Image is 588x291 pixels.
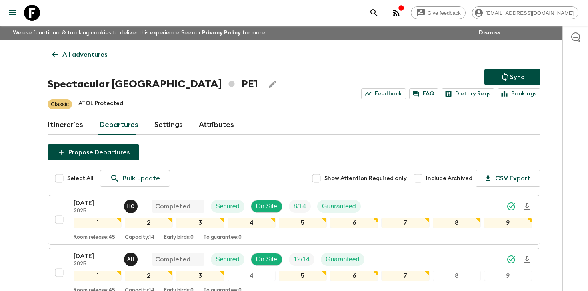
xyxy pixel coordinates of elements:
p: Room release: 45 [74,234,115,241]
div: 5 [279,218,327,228]
span: Include Archived [426,174,472,182]
a: Bookings [498,88,540,99]
span: Select All [67,174,94,182]
div: 4 [228,271,276,281]
p: 2025 [74,208,118,214]
span: Give feedback [423,10,465,16]
a: FAQ [409,88,438,99]
a: Dietary Reqs [442,88,494,99]
div: Secured [211,253,244,266]
div: 4 [228,218,276,228]
a: Bulk update [100,170,170,187]
p: Early birds: 0 [164,234,194,241]
p: 8 / 14 [294,202,306,211]
button: Edit Adventure Title [264,76,280,92]
p: Completed [155,202,190,211]
div: 9 [484,271,532,281]
a: Privacy Policy [202,30,241,36]
button: [DATE]2025Hector Carillo CompletedSecuredOn SiteTrip FillGuaranteed123456789Room release:45Capaci... [48,195,540,245]
p: [DATE] [74,198,118,208]
h1: Spectacular [GEOGRAPHIC_DATA] PE1 [48,76,258,92]
p: Guaranteed [322,202,356,211]
a: Feedback [361,88,406,99]
p: On Site [256,255,277,264]
div: 6 [330,218,378,228]
p: All adventures [62,50,107,59]
div: 1 [74,218,122,228]
a: Settings [154,115,183,135]
div: 2 [125,271,173,281]
p: Sync [510,72,524,82]
p: Secured [216,202,240,211]
span: Alejandro Huambo [124,255,139,261]
button: CSV Export [476,170,540,187]
p: Guaranteed [326,255,360,264]
span: [EMAIL_ADDRESS][DOMAIN_NAME] [481,10,578,16]
a: Departures [99,115,138,135]
p: We use functional & tracking cookies to deliver this experience. See our for more. [10,26,269,40]
p: Completed [155,255,190,264]
svg: Download Onboarding [522,202,532,212]
p: Bulk update [123,174,160,183]
button: Sync adventure departures to the booking engine [484,69,540,85]
div: Trip Fill [289,200,311,213]
p: 2025 [74,261,118,267]
div: 6 [330,271,378,281]
svg: Download Onboarding [522,255,532,265]
button: search adventures [366,5,382,21]
a: Give feedback [411,6,466,19]
p: To guarantee: 0 [203,234,242,241]
div: Secured [211,200,244,213]
p: 12 / 14 [294,255,310,264]
div: [EMAIL_ADDRESS][DOMAIN_NAME] [472,6,578,19]
div: On Site [251,200,282,213]
p: Capacity: 14 [125,234,154,241]
button: menu [5,5,21,21]
button: Dismiss [477,27,502,38]
button: Propose Departures [48,144,139,160]
div: 3 [176,218,224,228]
svg: Synced Successfully [506,202,516,211]
div: 7 [381,218,429,228]
a: All adventures [48,46,112,63]
div: 7 [381,271,429,281]
p: Classic [51,100,69,108]
div: 3 [176,271,224,281]
span: Show Attention Required only [324,174,407,182]
div: Trip Fill [289,253,314,266]
div: On Site [251,253,282,266]
p: Secured [216,255,240,264]
div: 2 [125,218,173,228]
p: ATOL Protected [78,99,123,109]
p: On Site [256,202,277,211]
div: 9 [484,218,532,228]
p: [DATE] [74,251,118,261]
div: 8 [433,218,481,228]
div: 5 [279,271,327,281]
div: 8 [433,271,481,281]
a: Attributes [199,115,234,135]
span: Hector Carillo [124,202,139,208]
a: Itineraries [48,115,83,135]
div: 1 [74,271,122,281]
svg: Synced Successfully [506,255,516,264]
